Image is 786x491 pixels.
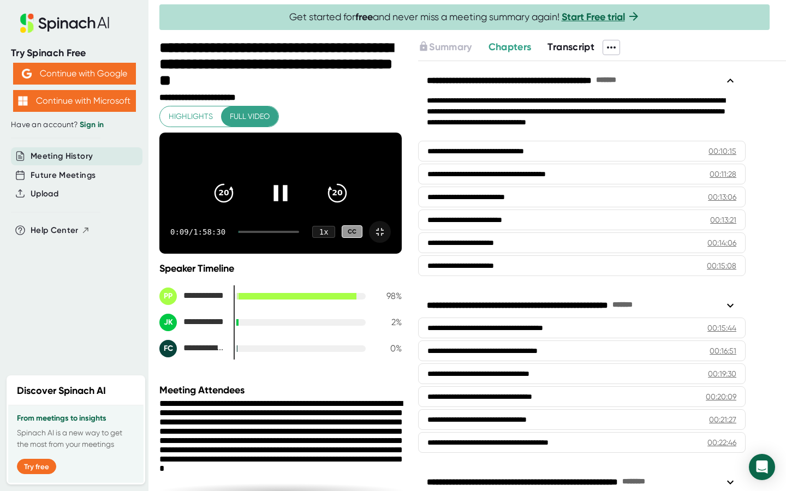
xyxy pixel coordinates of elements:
div: CC [342,225,362,238]
button: Chapters [489,40,532,55]
div: 00:13:06 [708,191,736,202]
div: Patel, Parth [159,288,225,305]
div: Open Intercom Messenger [749,454,775,480]
button: Full video [221,106,278,127]
button: Transcript [547,40,594,55]
a: Start Free trial [562,11,625,23]
span: Help Center [31,224,79,237]
span: Highlights [169,110,213,123]
div: Try Spinach Free [11,47,138,59]
div: 00:15:08 [707,260,736,271]
div: Meeting Attendees [159,384,404,396]
span: Full video [230,110,270,123]
div: 00:22:46 [707,437,736,448]
h3: From meetings to insights [17,414,135,423]
div: 1 x [312,226,335,238]
div: 2 % [374,317,402,327]
img: Aehbyd4JwY73AAAAAElFTkSuQmCC [22,69,32,79]
span: Chapters [489,41,532,53]
button: Try free [17,459,56,474]
div: 00:14:06 [707,237,736,248]
span: Transcript [547,41,594,53]
button: Help Center [31,224,90,237]
span: Get started for and never miss a meeting summary again! [289,11,640,23]
div: 00:20:09 [706,391,736,402]
button: Meeting History [31,150,93,163]
span: Summary [429,41,472,53]
h2: Discover Spinach AI [17,384,106,398]
div: 0:09 / 1:58:30 [170,227,225,236]
div: Speaker Timeline [159,262,402,274]
button: Future Meetings [31,169,96,182]
div: John Kaniarz [159,314,225,331]
div: Have an account? [11,120,138,130]
div: Furlong-Vazquez, Cosme [159,340,225,357]
div: PP [159,288,177,305]
a: Sign in [80,120,104,129]
button: Upload [31,188,58,200]
div: 98 % [374,291,402,301]
div: 0 % [374,343,402,354]
button: Continue with Google [13,63,136,85]
div: 00:21:27 [709,414,736,425]
div: 00:19:30 [708,368,736,379]
div: FC [159,340,177,357]
div: JK [159,314,177,331]
button: Highlights [160,106,222,127]
div: 00:15:44 [707,322,736,333]
div: 00:11:28 [710,169,736,179]
b: free [355,11,373,23]
div: 00:16:51 [710,345,736,356]
div: 00:10:15 [708,146,736,157]
div: 00:13:21 [710,214,736,225]
button: Continue with Microsoft [13,90,136,112]
p: Spinach AI is a new way to get the most from your meetings [17,427,135,450]
div: Upgrade to access [418,40,488,55]
button: Summary [418,40,472,55]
